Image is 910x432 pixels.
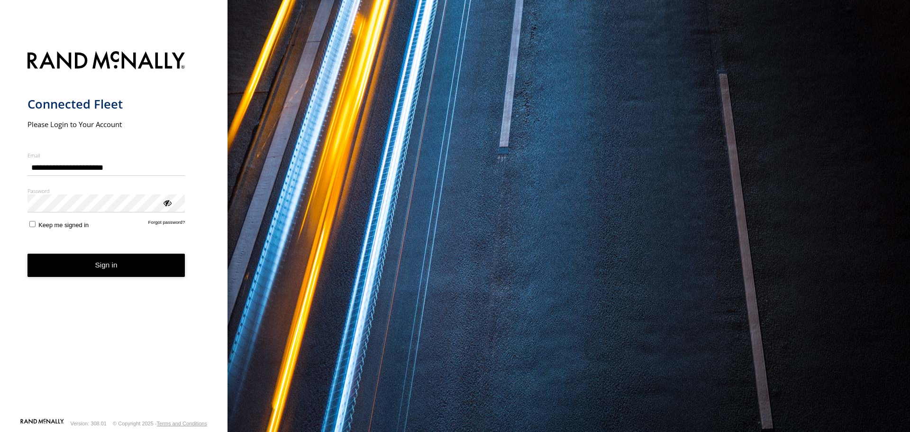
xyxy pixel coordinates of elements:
div: © Copyright 2025 - [113,421,207,426]
span: Keep me signed in [38,221,89,229]
h2: Please Login to Your Account [27,119,185,129]
button: Sign in [27,254,185,277]
label: Email [27,152,185,159]
h1: Connected Fleet [27,96,185,112]
input: Keep me signed in [29,221,36,227]
a: Forgot password? [148,220,185,229]
a: Visit our Website [20,419,64,428]
form: main [27,46,200,418]
div: Version: 308.01 [71,421,107,426]
img: Rand McNally [27,49,185,74]
a: Terms and Conditions [157,421,207,426]
div: ViewPassword [162,198,172,207]
label: Password [27,187,185,194]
